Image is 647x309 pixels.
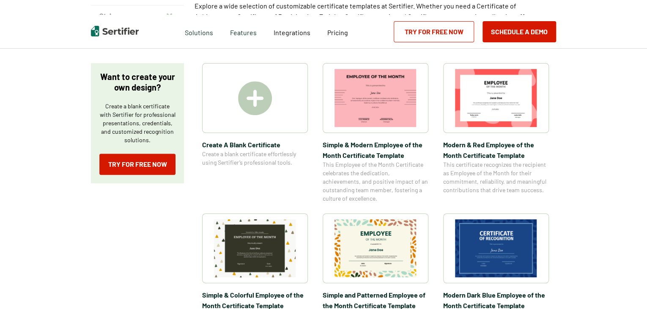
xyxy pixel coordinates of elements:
img: Modern & Red Employee of the Month Certificate Template [455,69,537,127]
span: Integrations [274,28,310,36]
span: Features [230,26,257,37]
img: Simple & Colorful Employee of the Month Certificate Template [214,219,296,277]
img: Sertifier | Digital Credentialing Platform [91,26,139,36]
span: Modern & Red Employee of the Month Certificate Template [443,139,549,160]
span: Create a blank certificate effortlessly using Sertifier’s professional tools. [202,150,308,167]
img: Simple & Modern Employee of the Month Certificate Template [334,69,417,127]
button: Schedule a Demo [483,21,556,42]
img: Modern Dark Blue Employee of the Month Certificate Template [455,219,537,277]
a: Try for Free Now [394,21,474,42]
a: Pricing [327,26,348,37]
a: Modern & Red Employee of the Month Certificate TemplateModern & Red Employee of the Month Certifi... [443,63,549,203]
a: Integrations [274,26,310,37]
span: Simple & Modern Employee of the Month Certificate Template [323,139,428,160]
img: Create A Blank Certificate [238,81,272,115]
span: Pricing [327,28,348,36]
span: This Employee of the Month Certificate celebrates the dedication, achievements, and positive impa... [323,160,428,203]
p: Want to create your own design? [99,72,175,93]
a: Simple & Modern Employee of the Month Certificate TemplateSimple & Modern Employee of the Month C... [323,63,428,203]
span: Create A Blank Certificate [202,139,308,150]
img: Simple and Patterned Employee of the Month Certificate Template [334,219,417,277]
p: Create a blank certificate with Sertifier for professional presentations, credentials, and custom... [99,102,175,144]
span: Solutions [185,26,213,37]
button: Style [91,6,184,26]
p: Explore a wide selection of customizable certificate templates at Sertifier. Whether you need a C... [195,0,556,32]
a: Try for Free Now [99,154,175,175]
span: This certificate recognizes the recipient as Employee of the Month for their commitment, reliabil... [443,160,549,194]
